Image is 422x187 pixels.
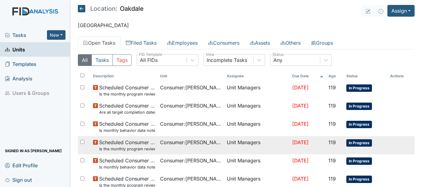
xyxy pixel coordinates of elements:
div: Type filter [78,54,132,66]
span: In Progress [346,121,372,128]
span: 119 [328,176,336,182]
td: Unit Managers [224,154,290,173]
span: [DATE] [292,84,309,91]
th: Toggle SortBy [91,71,157,81]
a: Filed Tasks [120,36,162,49]
p: [GEOGRAPHIC_DATA] [78,22,415,29]
span: 119 [328,103,336,109]
span: Consumer : [PERSON_NAME] [160,139,222,146]
a: Assets [245,36,275,49]
a: Groups [306,36,338,49]
span: Location: [90,6,117,12]
div: Incomplete Tasks [207,56,247,64]
button: Tags [112,54,132,66]
td: Unit Managers [224,100,290,118]
td: Unit Managers [224,118,290,136]
a: Others [275,36,306,49]
small: Is the monthly program review completed by the 15th of the previous month? [99,91,155,97]
span: Signed in as [PERSON_NAME] [5,146,62,156]
span: [DATE] [292,103,309,109]
small: Is the monthly program review completed by the 15th of the previous month? [99,146,155,152]
a: Tasks [5,31,47,39]
span: In Progress [346,139,372,147]
th: Toggle SortBy [158,71,224,81]
th: Toggle SortBy [344,71,388,81]
th: Toggle SortBy [290,71,326,81]
button: New [47,30,65,40]
span: [DATE] [292,139,309,145]
span: 119 [328,121,336,127]
span: Scheduled Consumer Chart Review Is the monthly program review completed by the 15th of the previo... [99,139,155,152]
div: All FIDs [140,56,158,64]
a: Open Tasks [78,36,120,49]
span: Scheduled Consumer Chart Review Are all target completion dates current (not expired)? [99,102,155,115]
a: Consumers [203,36,245,49]
span: Templates [5,59,36,69]
span: [DATE] [292,157,309,164]
span: Consumer : [PERSON_NAME] [160,157,222,164]
a: Employees [162,36,203,49]
span: 119 [328,84,336,91]
div: Any [273,56,282,64]
span: In Progress [346,84,372,92]
span: In Progress [346,176,372,183]
span: Consumer : [PERSON_NAME] [160,120,222,128]
span: Scheduled Consumer Chart Review Is monthly behavior data noted in Q Review (programmatic reports)? [99,157,155,170]
td: Unit Managers [224,136,290,154]
button: All [78,54,92,66]
span: Units [5,45,25,54]
span: 119 [328,139,336,145]
span: 119 [328,157,336,164]
span: In Progress [346,157,372,165]
small: Are all target completion dates current (not expired)? [99,109,155,115]
h5: Oakdale [78,5,144,12]
small: Is monthly behavior data noted in Q Review (programmatic reports)? [99,164,155,170]
button: Assign [387,5,415,17]
small: Is monthly behavior data noted in Q Review (programmatic reports)? [99,128,155,133]
span: Consumer : [PERSON_NAME] [160,102,222,109]
span: [DATE] [292,176,309,182]
span: Edit Profile [5,161,38,170]
span: Scheduled Consumer Chart Review Is the monthly program review completed by the 15th of the previo... [99,84,155,97]
span: [DATE] [292,121,309,127]
th: Actions [388,71,415,81]
span: Consumer : [PERSON_NAME] [160,175,222,182]
th: Assignee [224,71,290,81]
span: Consumer : [PERSON_NAME] [160,84,222,91]
button: Tasks [91,54,113,66]
span: Scheduled Consumer Chart Review Is monthly behavior data noted in Q Review (programmatic reports)? [99,120,155,133]
span: Sign out [5,175,32,185]
th: Toggle SortBy [326,71,344,81]
td: Unit Managers [224,81,290,100]
span: In Progress [346,103,372,110]
input: Toggle All Rows Selected [80,73,84,77]
span: Analysis [5,74,32,83]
